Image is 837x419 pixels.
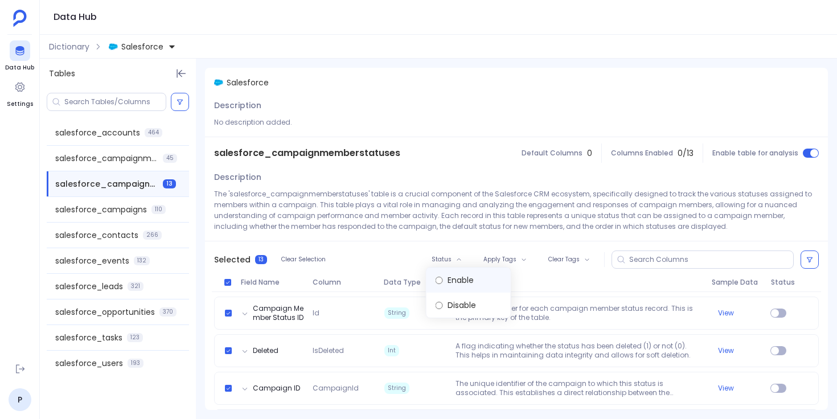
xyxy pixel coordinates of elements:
[5,63,34,72] span: Data Hub
[128,282,143,291] span: 321
[134,256,150,265] span: 132
[151,205,166,214] span: 110
[49,41,89,52] span: Dictionary
[145,128,162,137] span: 464
[678,147,694,159] span: 0 / 13
[718,384,734,393] button: View
[9,388,31,411] a: P
[432,256,452,263] span: Status
[128,359,143,368] span: 193
[379,278,451,287] span: Data Type
[476,252,534,267] button: Apply Tags
[255,255,267,264] span: 13
[426,293,511,318] label: Disable
[629,255,793,264] input: Search Columns
[308,384,379,393] span: CampaignId
[227,77,269,88] span: Salesforce
[253,346,278,355] button: Deleted
[214,117,819,128] p: No description added.
[384,307,409,319] span: String
[55,332,122,343] span: salesforce_tasks
[109,42,118,51] img: salesforce.svg
[611,149,673,158] span: Columns Enabled
[55,153,158,164] span: salesforce_campaignmembers
[253,304,303,322] button: Campaign Member Status ID
[718,309,734,318] button: View
[163,179,176,188] span: 13
[308,309,379,318] span: Id
[424,252,469,267] button: Status
[121,41,163,52] span: Salesforce
[55,255,129,266] span: salesforce_events
[214,146,400,160] span: salesforce_campaignmemberstatuses
[436,302,443,309] input: Disable
[236,278,308,287] span: Field Name
[426,268,511,293] label: Enable
[718,346,734,355] button: View
[7,100,33,109] span: Settings
[384,345,399,356] span: Int
[54,9,97,25] h1: Data Hub
[55,204,147,215] span: salesforce_campaigns
[384,383,409,394] span: String
[55,306,155,318] span: salesforce_opportunities
[55,178,158,190] span: salesforce_campaignmemberstatuses
[40,59,196,88] div: Tables
[308,346,379,355] span: IsDeleted
[55,127,140,138] span: salesforce_accounts
[214,100,261,111] span: Description
[5,40,34,72] a: Data Hub
[451,379,707,397] p: The unique identifier of the campaign to which this status is associated. This establishes a dire...
[127,333,143,342] span: 123
[587,147,592,159] span: 0
[55,281,123,292] span: salesforce_leads
[541,252,597,267] button: Clear Tags
[13,10,27,27] img: petavue logo
[308,278,380,287] span: Column
[766,278,790,287] span: Status
[548,256,580,263] span: Clear Tags
[173,65,189,81] button: Hide Tables
[106,38,178,56] button: Salesforce
[451,342,707,360] p: A flag indicating whether the status has been deleted (1) or not (0). This helps in maintaining d...
[451,304,707,322] p: A unique identifier for each campaign member status record. This is the primary key of the table.
[214,188,819,232] p: The 'salesforce_campaignmemberstatuses' table is a crucial component of the Salesforce CRM ecosys...
[163,154,177,163] span: 45
[274,252,333,267] button: Clear Selection
[7,77,33,109] a: Settings
[159,307,177,317] span: 370
[712,149,798,158] span: Enable table for analysis
[707,278,767,287] span: Sample Data
[253,384,300,393] button: Campaign ID
[55,358,123,369] span: salesforce_users
[436,277,443,284] input: Enable
[522,149,582,158] span: Default Columns
[64,97,166,106] input: Search Tables/Columns
[55,229,138,241] span: salesforce_contacts
[451,278,707,287] span: Description
[143,231,162,240] span: 266
[214,254,251,265] span: Selected
[214,171,261,183] span: Description
[483,256,516,263] span: Apply Tags
[214,78,223,87] img: salesforce.svg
